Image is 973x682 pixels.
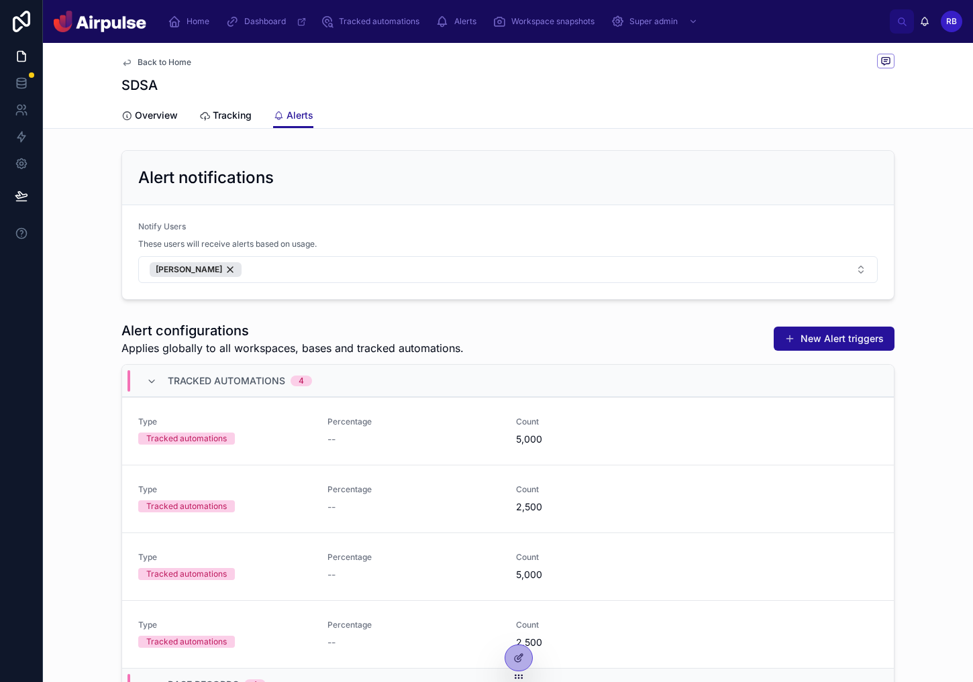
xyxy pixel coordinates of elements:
span: 5,000 [516,568,689,581]
a: Back to Home [121,57,191,68]
span: Alerts [287,109,313,122]
a: Overview [121,103,178,130]
span: Count [516,552,689,563]
span: Count [516,484,689,495]
span: RB [946,16,957,27]
button: Unselect 11 [150,262,242,277]
span: Type [138,484,311,495]
span: Workspace snapshots [511,16,595,27]
span: Home [187,16,209,27]
a: Workspace snapshots [489,9,604,34]
span: Notify Users [138,221,186,231]
button: Select Button [138,256,878,283]
span: These users will receive alerts based on usage. [138,239,317,249]
span: Percentage [327,484,501,495]
span: Back to Home [138,57,191,68]
span: 2,500 [516,636,689,649]
span: -- [327,568,336,581]
button: New Alert triggers [774,327,894,351]
span: 5,000 [516,433,689,446]
span: Percentage [327,416,501,427]
span: Applies globally to all workspaces, bases and tracked automations. [121,340,464,356]
span: -- [327,433,336,446]
span: Type [138,552,311,563]
span: Percentage [327,620,501,630]
a: TypeTracked automationsPercentage--Count5,000 [122,532,894,600]
a: TypeTracked automationsPercentage--Count2,500 [122,465,894,532]
h2: Alert notifications [138,167,274,188]
div: Tracked automations [146,433,227,445]
span: Count [516,416,689,427]
div: Tracked automations [146,568,227,580]
span: Dashboard [244,16,286,27]
span: Tracked automations [168,374,285,388]
div: scrollable content [157,7,890,36]
div: 4 [299,376,304,386]
span: Type [138,620,311,630]
span: -- [327,636,336,649]
span: -- [327,500,336,514]
span: 2,500 [516,500,689,514]
span: Tracking [213,109,252,122]
img: App logo [54,11,146,32]
span: Tracked automations [339,16,419,27]
span: [PERSON_NAME] [156,264,222,275]
span: Count [516,620,689,630]
a: Tracked automations [316,9,429,34]
span: Type [138,416,311,427]
a: TypeTracked automationsPercentage--Count5,000 [122,397,894,465]
span: Alerts [454,16,476,27]
a: Alerts [431,9,486,34]
span: Overview [135,109,178,122]
a: Dashboard [221,9,313,34]
span: Super admin [629,16,678,27]
a: Tracking [199,103,252,130]
a: TypeTracked automationsPercentage--Count2,500 [122,600,894,668]
a: Home [164,9,219,34]
a: Super admin [607,9,705,34]
h1: SDSA [121,76,158,95]
h1: Alert configurations [121,321,464,340]
a: Alerts [273,103,313,129]
div: Tracked automations [146,500,227,512]
div: Tracked automations [146,636,227,648]
span: Percentage [327,552,501,563]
